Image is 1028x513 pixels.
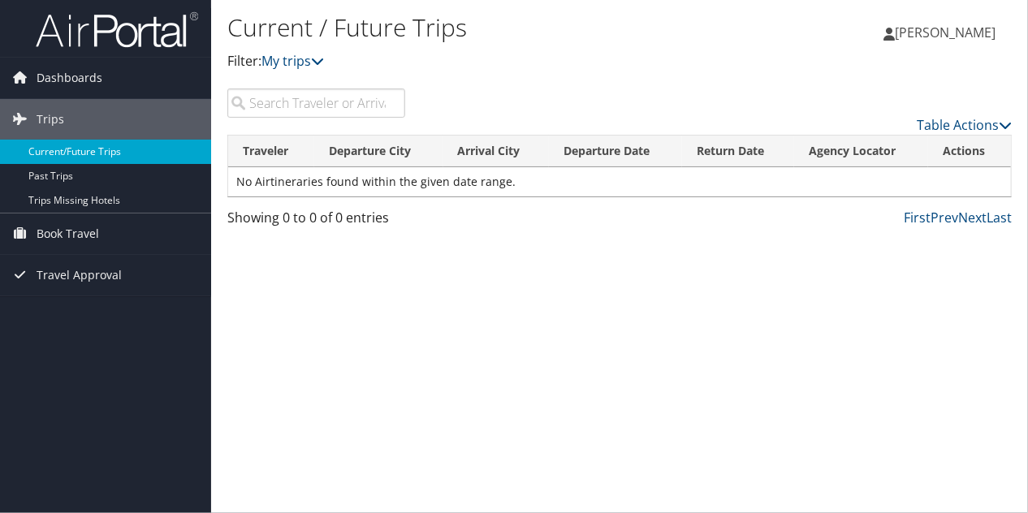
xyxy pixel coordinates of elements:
a: Table Actions [917,116,1012,134]
th: Actions [928,136,1011,167]
img: airportal-logo.png [36,11,198,49]
input: Search Traveler or Arrival City [227,88,405,118]
span: [PERSON_NAME] [895,24,996,41]
p: Filter: [227,51,750,72]
th: Traveler: activate to sort column ascending [228,136,314,167]
th: Departure City: activate to sort column ascending [314,136,443,167]
th: Departure Date: activate to sort column descending [549,136,682,167]
a: Next [958,209,987,226]
a: Prev [931,209,958,226]
span: Book Travel [37,213,99,254]
span: Trips [37,99,64,140]
a: First [904,209,931,226]
div: Showing 0 to 0 of 0 entries [227,208,405,235]
a: Last [987,209,1012,226]
a: [PERSON_NAME] [883,8,1012,57]
td: No Airtineraries found within the given date range. [228,167,1011,196]
a: My trips [261,52,324,70]
th: Arrival City: activate to sort column ascending [443,136,550,167]
th: Return Date: activate to sort column ascending [682,136,794,167]
th: Agency Locator: activate to sort column ascending [794,136,928,167]
span: Dashboards [37,58,102,98]
span: Travel Approval [37,255,122,295]
h1: Current / Future Trips [227,11,750,45]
